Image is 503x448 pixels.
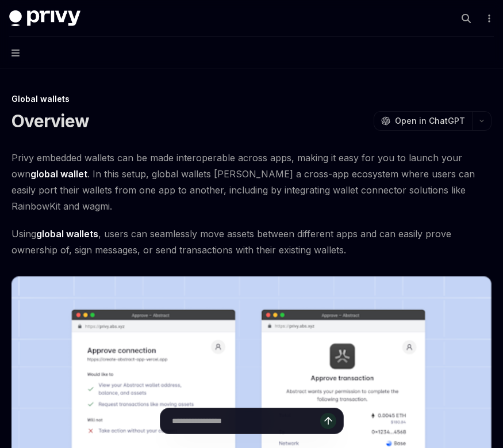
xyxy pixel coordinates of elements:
span: Open in ChatGPT [395,115,465,127]
img: dark logo [9,10,80,26]
div: Global wallets [11,93,492,105]
span: Using , users can seamlessly move assets between different apps and can easily prove ownership of... [11,226,492,258]
span: Privy embedded wallets can be made interoperable across apps, making it easy for you to launch yo... [11,150,492,214]
strong: global wallet [30,168,87,180]
strong: global wallets [36,228,98,240]
h1: Overview [11,111,89,131]
button: More actions [482,10,494,26]
input: Ask a question... [172,408,320,434]
button: Open search [457,9,475,28]
button: Open in ChatGPT [374,111,472,131]
button: Send message [320,413,336,429]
